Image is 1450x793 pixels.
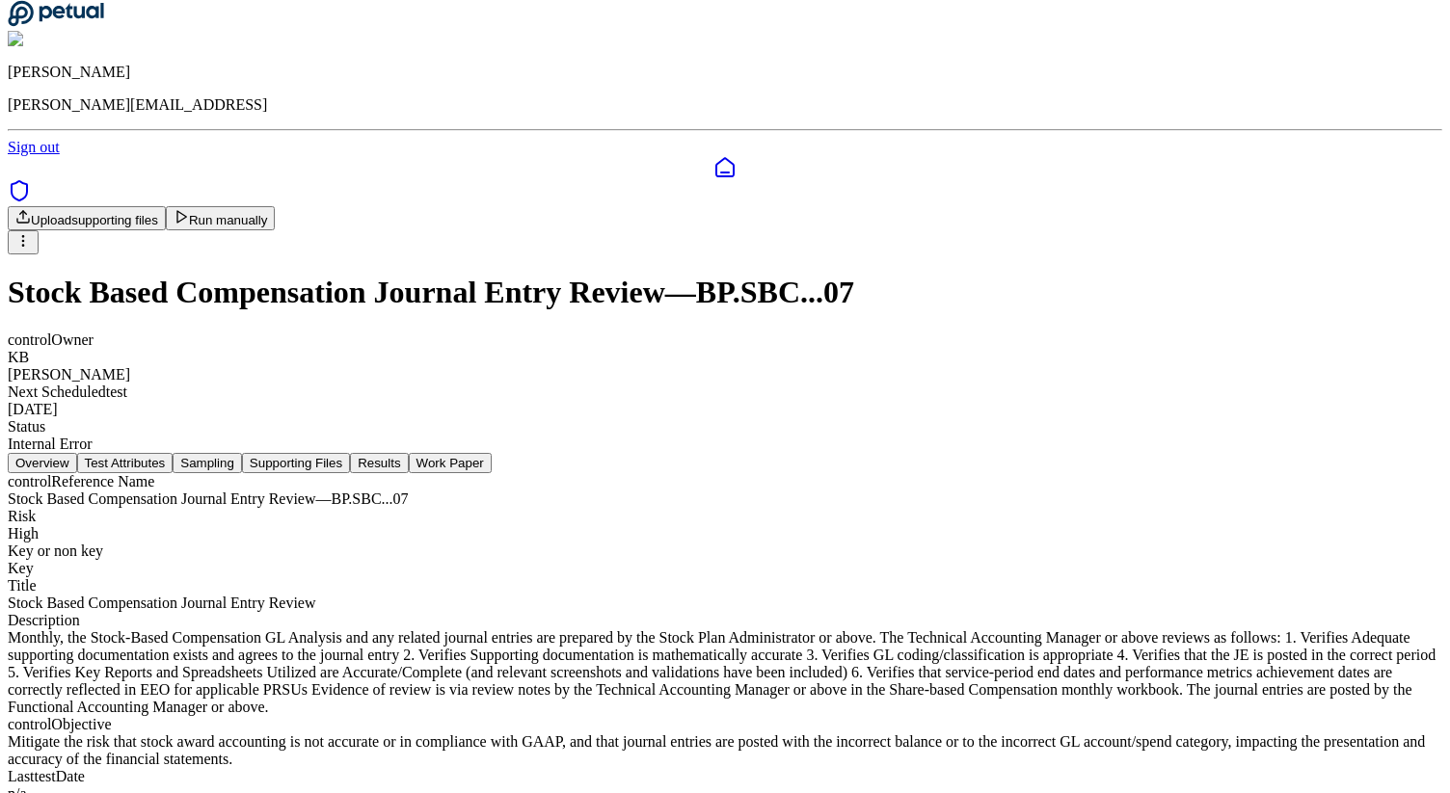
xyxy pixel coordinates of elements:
[8,401,1442,418] div: [DATE]
[8,716,1442,733] div: control Objective
[77,453,174,473] button: Test Attributes
[8,612,1442,629] div: Description
[8,453,1442,473] nav: Tabs
[173,453,242,473] button: Sampling
[8,436,1442,453] div: Internal Error
[8,733,1442,768] div: Mitigate the risk that stock award accounting is not accurate or in compliance with GAAP, and tha...
[350,453,408,473] button: Results
[8,275,1442,310] h1: Stock Based Compensation Journal Entry Review — BP.SBC...07
[8,331,1442,349] div: control Owner
[8,13,104,30] a: Go to Dashboard
[166,206,276,230] button: Run manually
[8,96,1442,114] p: [PERSON_NAME][EMAIL_ADDRESS]
[242,453,350,473] button: Supporting Files
[8,206,166,230] button: Uploadsupporting files
[8,418,1442,436] div: Status
[8,349,29,365] span: KB
[8,768,1442,785] div: Last test Date
[8,31,141,48] img: Roberto Fernandez
[8,542,1442,560] div: Key or non key
[8,366,130,383] span: [PERSON_NAME]
[8,473,1442,490] div: control Reference Name
[8,629,1442,716] div: Monthly, the Stock-Based Compensation GL Analysis and any related journal entries are prepared by...
[8,230,39,254] button: More Options
[8,453,77,473] button: Overview
[8,189,31,205] a: SOC 1 Reports
[409,453,492,473] button: Work Paper
[8,139,60,155] a: Sign out
[8,64,1442,81] p: [PERSON_NAME]
[8,525,1442,542] div: High
[8,383,1442,401] div: Next Scheduled test
[8,156,1442,179] a: Dashboard
[8,508,1442,525] div: Risk
[8,577,1442,595] div: Title
[8,490,1442,508] div: Stock Based Compensation Journal Entry Review — BP.SBC...07
[8,595,316,611] span: Stock Based Compensation Journal Entry Review
[8,560,1442,577] div: Key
